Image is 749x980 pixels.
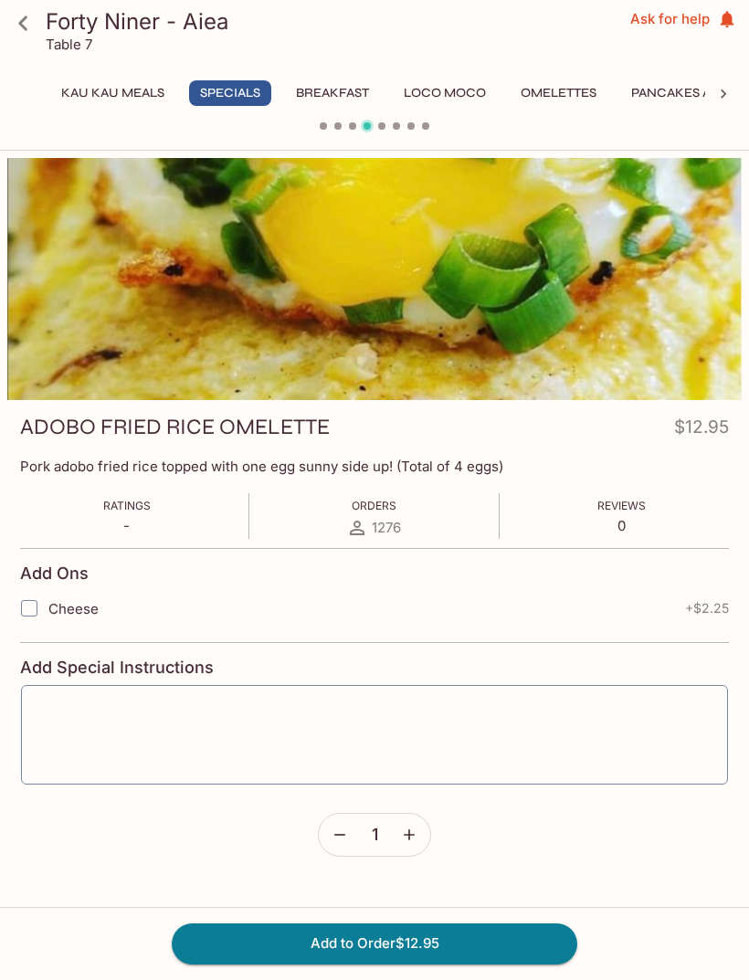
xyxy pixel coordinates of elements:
[20,564,89,584] h4: Add Ons
[597,517,646,534] p: 0
[103,517,151,534] p: -
[46,7,629,36] h3: Forty Niner - Aiea
[372,519,401,536] span: 1276
[372,825,378,845] span: 1
[685,601,729,616] span: + $2.25
[674,413,729,448] h4: $12.95
[20,658,729,678] h4: Add Special Instructions
[51,80,174,106] button: Kau Kau Meals
[286,80,379,106] button: Breakfast
[189,80,271,106] button: Specials
[172,923,577,964] button: Add to Order$12.95
[20,458,729,475] p: Pork adobo fried rice topped with one egg sunny side up! (Total of 4 eggs)
[7,158,742,400] div: ADOBO FRIED RICE OMELETTE
[48,600,99,617] span: Cheese
[511,80,607,106] button: Omelettes
[46,36,92,53] p: Table 7
[597,499,646,512] span: Reviews
[103,499,151,512] span: Ratings
[20,413,330,441] h3: ADOBO FRIED RICE OMELETTE
[352,499,396,512] span: Orders
[394,80,496,106] button: Loco Moco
